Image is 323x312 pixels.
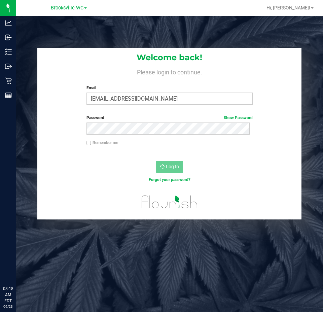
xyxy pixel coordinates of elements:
[137,190,203,214] img: flourish_logo.svg
[51,5,83,11] span: Brooksville WC
[224,115,253,120] a: Show Password
[5,92,12,99] inline-svg: Reports
[166,164,179,169] span: Log In
[86,85,252,91] label: Email
[86,115,104,120] span: Password
[3,304,13,309] p: 09/23
[266,5,310,10] span: Hi, [PERSON_NAME]!
[37,67,301,75] h4: Please login to continue.
[5,34,12,41] inline-svg: Inbound
[5,63,12,70] inline-svg: Outbound
[5,77,12,84] inline-svg: Retail
[86,141,91,145] input: Remember me
[5,20,12,26] inline-svg: Analytics
[149,177,190,182] a: Forgot your password?
[156,161,183,173] button: Log In
[37,53,301,62] h1: Welcome back!
[3,286,13,304] p: 08:18 AM EDT
[86,140,118,146] label: Remember me
[5,48,12,55] inline-svg: Inventory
